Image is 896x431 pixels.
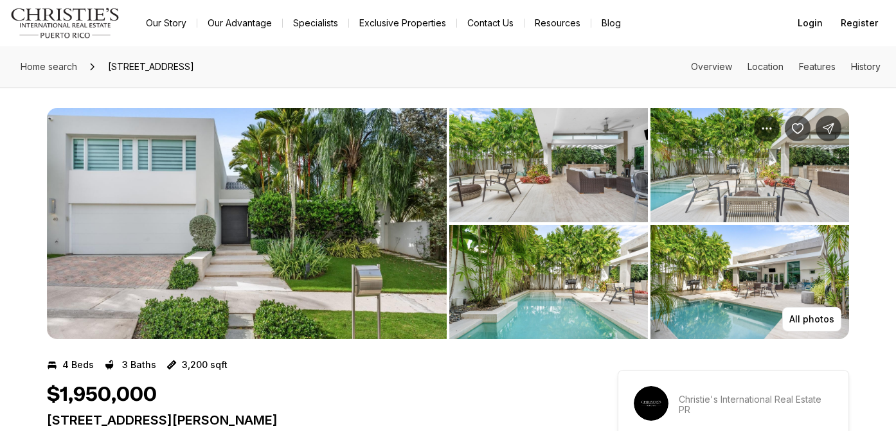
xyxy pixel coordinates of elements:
a: Resources [524,14,591,32]
img: logo [10,8,120,39]
span: Login [798,18,823,28]
a: Our Advantage [197,14,282,32]
a: Blog [591,14,631,32]
span: [STREET_ADDRESS] [103,57,199,77]
button: Save Property: 40 CALLE CAOBA [785,116,811,141]
a: Home search [15,57,82,77]
button: View image gallery [47,108,447,339]
span: Home search [21,61,77,72]
span: Register [841,18,878,28]
li: 1 of 14 [47,108,447,339]
h1: $1,950,000 [47,383,157,407]
a: Skip to: Overview [691,61,732,72]
a: Skip to: Location [748,61,784,72]
a: Skip to: History [851,61,881,72]
button: 3 Baths [104,355,156,375]
button: Contact Us [457,14,524,32]
button: Share Property: 40 CALLE CAOBA [816,116,841,141]
button: View image gallery [449,225,648,339]
button: Property options [754,116,780,141]
p: 4 Beds [62,360,94,370]
button: View image gallery [449,108,648,222]
p: Christie's International Real Estate PR [679,394,833,415]
li: 2 of 14 [449,108,849,339]
nav: Page section menu [691,62,881,72]
button: All photos [782,307,841,331]
a: Exclusive Properties [349,14,456,32]
a: Our Story [136,14,197,32]
button: Register [833,10,886,36]
p: [STREET_ADDRESS][PERSON_NAME] [47,412,571,428]
button: View image gallery [650,225,849,339]
a: Skip to: Features [799,61,836,72]
div: Listing Photos [47,108,849,339]
p: 3 Baths [122,360,156,370]
button: View image gallery [650,108,849,222]
p: 3,200 sqft [182,360,228,370]
a: Specialists [283,14,348,32]
button: Login [790,10,830,36]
